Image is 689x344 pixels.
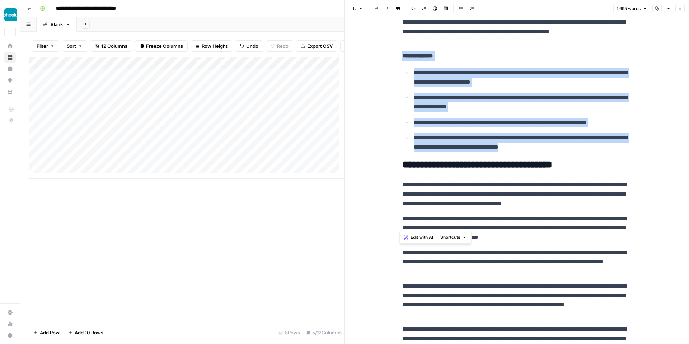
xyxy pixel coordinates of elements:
[4,6,16,24] button: Workspace: Checkr
[64,327,108,338] button: Add 10 Rows
[277,42,289,50] span: Redo
[4,40,16,52] a: Home
[4,63,16,75] a: Insights
[246,42,258,50] span: Undo
[202,42,228,50] span: Row Height
[4,86,16,98] a: Your Data
[40,329,60,336] span: Add Row
[101,42,127,50] span: 12 Columns
[4,75,16,86] a: Opportunities
[37,17,77,32] a: Blank
[135,40,188,52] button: Freeze Columns
[235,40,263,52] button: Undo
[440,234,460,241] span: Shortcuts
[4,307,16,318] a: Settings
[67,42,76,50] span: Sort
[90,40,132,52] button: 12 Columns
[613,4,650,13] button: 1,695 words
[191,40,232,52] button: Row Height
[276,327,303,338] div: 8 Rows
[4,330,16,341] button: Help + Support
[37,42,48,50] span: Filter
[4,318,16,330] a: Usage
[32,40,59,52] button: Filter
[75,329,103,336] span: Add 10 Rows
[303,327,344,338] div: 5/12 Columns
[29,327,64,338] button: Add Row
[437,233,470,242] button: Shortcuts
[401,233,436,242] button: Edit with AI
[617,5,641,12] span: 1,695 words
[4,52,16,63] a: Browse
[411,234,433,241] span: Edit with AI
[307,42,333,50] span: Export CSV
[296,40,337,52] button: Export CSV
[51,21,63,28] div: Blank
[266,40,293,52] button: Redo
[62,40,87,52] button: Sort
[4,8,17,21] img: Checkr Logo
[146,42,183,50] span: Freeze Columns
